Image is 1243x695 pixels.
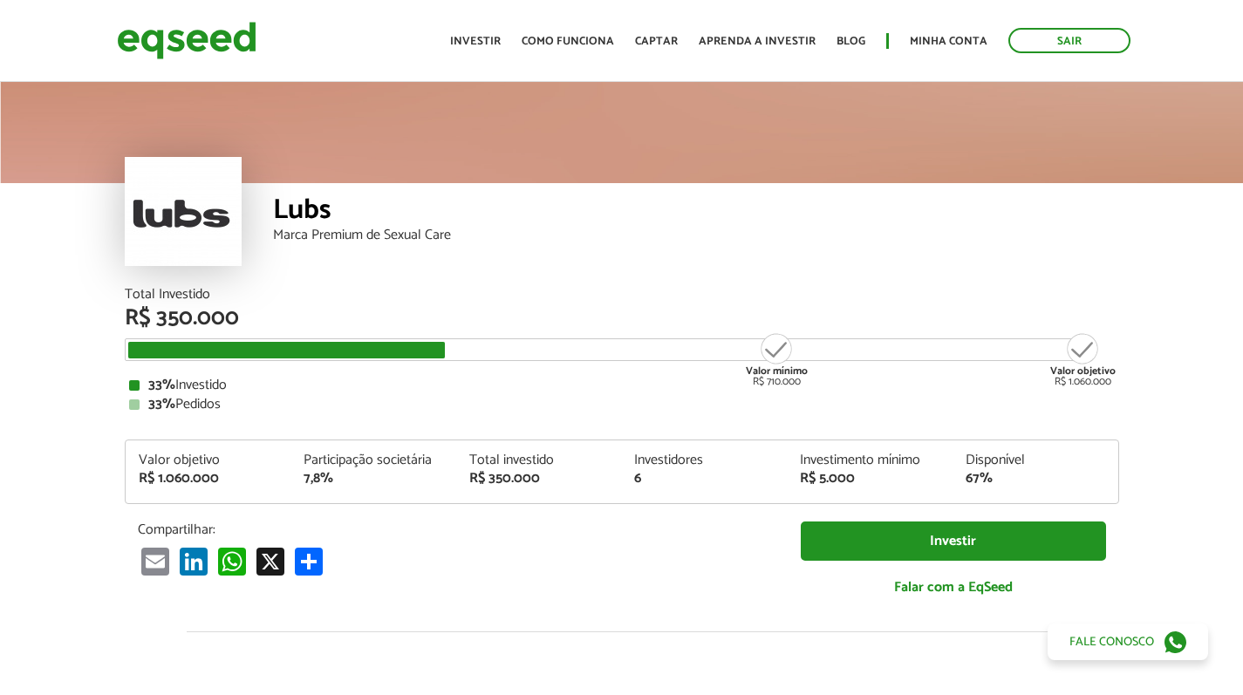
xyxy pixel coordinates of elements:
[139,472,278,486] div: R$ 1.060.000
[129,378,1115,392] div: Investido
[1050,331,1116,387] div: R$ 1.060.000
[1050,363,1116,379] strong: Valor objetivo
[253,547,288,576] a: X
[469,453,609,467] div: Total investido
[138,521,775,538] p: Compartilhar:
[138,547,173,576] a: Email
[125,288,1119,302] div: Total Investido
[273,196,1119,228] div: Lubs
[148,373,175,397] strong: 33%
[837,36,865,47] a: Blog
[304,453,443,467] div: Participação societária
[634,472,774,486] div: 6
[634,453,774,467] div: Investidores
[801,569,1106,605] a: Falar com a EqSeed
[635,36,678,47] a: Captar
[800,453,939,467] div: Investimento mínimo
[148,392,175,416] strong: 33%
[801,521,1106,561] a: Investir
[469,472,609,486] div: R$ 350.000
[129,398,1115,412] div: Pedidos
[744,331,809,387] div: R$ 710.000
[273,228,1119,242] div: Marca Premium de Sexual Care
[966,472,1105,486] div: 67%
[215,547,249,576] a: WhatsApp
[291,547,326,576] a: Compartilhar
[176,547,211,576] a: LinkedIn
[966,453,1105,467] div: Disponível
[800,472,939,486] div: R$ 5.000
[910,36,987,47] a: Minha conta
[139,453,278,467] div: Valor objetivo
[1008,28,1130,53] a: Sair
[746,363,808,379] strong: Valor mínimo
[450,36,501,47] a: Investir
[304,472,443,486] div: 7,8%
[522,36,614,47] a: Como funciona
[125,307,1119,330] div: R$ 350.000
[1048,623,1208,660] a: Fale conosco
[117,17,256,64] img: EqSeed
[699,36,816,47] a: Aprenda a investir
